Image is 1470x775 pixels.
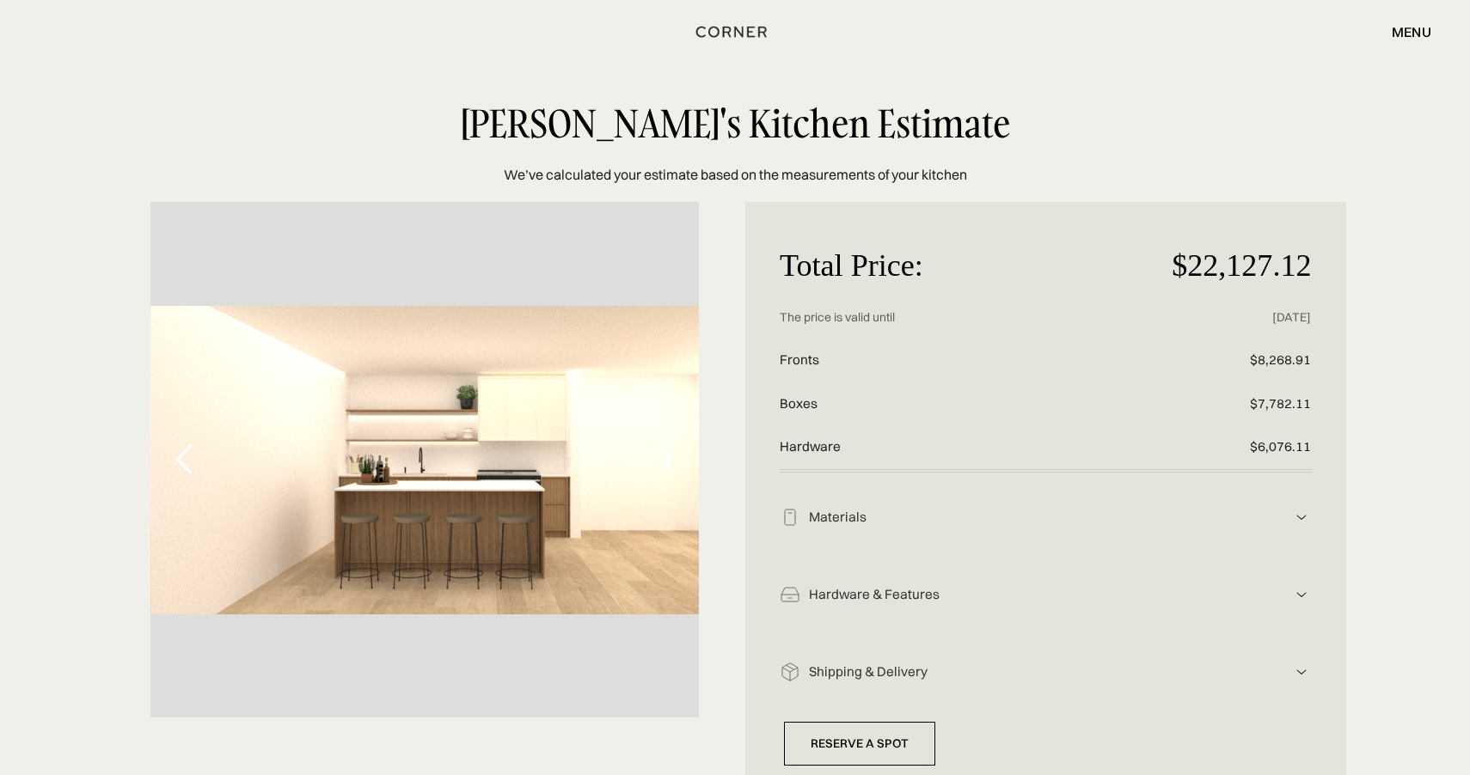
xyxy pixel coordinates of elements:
p: $8,268.91 [1134,339,1311,382]
div: [PERSON_NAME]'s Kitchen Estimate [373,103,1098,143]
p: Total Price: [780,236,1134,296]
p: $7,782.11 [1134,382,1311,426]
div: menu [1392,25,1431,39]
p: $22,127.12 [1134,236,1311,296]
p: Fronts [780,339,1134,382]
div: Hardware & Features [800,586,1291,604]
p: The price is valid until [780,296,1134,339]
a: Reserve a Spot [784,722,935,766]
div: Materials [800,509,1291,527]
p: We’ve calculated your estimate based on the measurements of your kitchen [504,164,967,185]
p: [DATE] [1134,296,1311,339]
p: $6,076.11 [1134,425,1311,469]
div: Shipping & Delivery [800,663,1291,681]
p: Hardware [780,425,1134,469]
p: Boxes [780,382,1134,426]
